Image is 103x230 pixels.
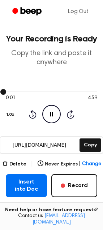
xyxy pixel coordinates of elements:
[2,160,26,168] button: Delete
[6,35,97,43] h1: Your Recording is Ready
[88,94,97,102] span: 4:59
[6,174,47,197] button: Insert into Doc
[4,213,99,226] span: Contact us
[6,109,17,121] button: 1.0x
[38,160,101,168] button: Never Expires|Change
[6,94,15,102] span: 0:01
[33,213,85,225] a: [EMAIL_ADDRESS][DOMAIN_NAME]
[51,174,97,197] button: Record
[61,3,96,20] a: Log Out
[80,138,101,152] button: Copy
[79,160,81,168] span: |
[31,160,33,168] span: |
[7,5,48,19] a: Beep
[6,49,97,67] p: Copy the link and paste it anywhere
[82,160,101,168] span: Change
